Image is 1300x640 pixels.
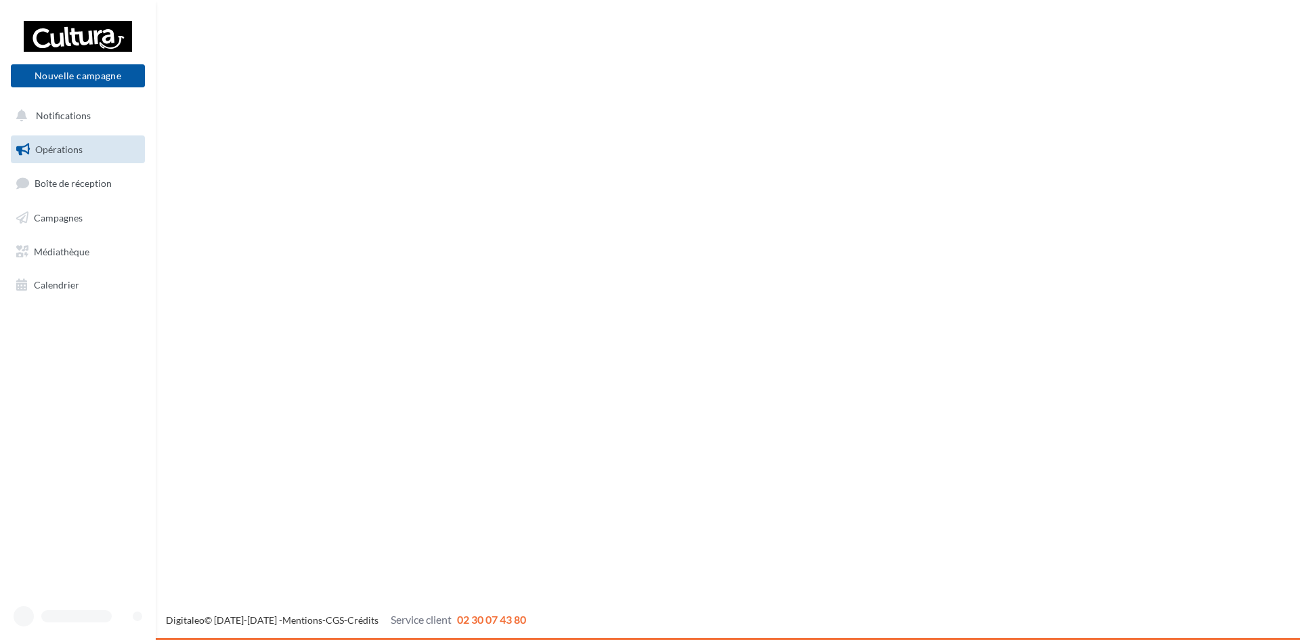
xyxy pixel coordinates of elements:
[457,613,526,626] span: 02 30 07 43 80
[8,102,142,130] button: Notifications
[326,614,344,626] a: CGS
[8,238,148,266] a: Médiathèque
[347,614,378,626] a: Crédits
[8,204,148,232] a: Campagnes
[166,614,204,626] a: Digitaleo
[11,64,145,87] button: Nouvelle campagne
[34,279,79,291] span: Calendrier
[34,245,89,257] span: Médiathèque
[8,271,148,299] a: Calendrier
[35,177,112,189] span: Boîte de réception
[34,212,83,223] span: Campagnes
[166,614,526,626] span: © [DATE]-[DATE] - - -
[8,135,148,164] a: Opérations
[8,169,148,198] a: Boîte de réception
[35,144,83,155] span: Opérations
[282,614,322,626] a: Mentions
[36,110,91,121] span: Notifications
[391,613,452,626] span: Service client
